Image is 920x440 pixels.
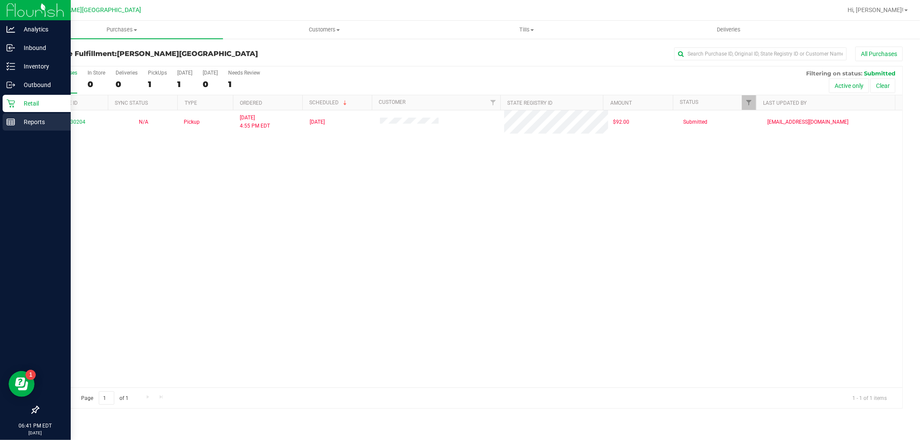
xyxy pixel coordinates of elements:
[15,24,67,34] p: Analytics
[240,100,262,106] a: Ordered
[177,70,192,76] div: [DATE]
[228,79,260,89] div: 1
[35,6,141,14] span: [PERSON_NAME][GEOGRAPHIC_DATA]
[74,391,136,405] span: Page of 1
[15,98,67,109] p: Retail
[203,70,218,76] div: [DATE]
[6,62,15,71] inline-svg: Inventory
[379,99,406,105] a: Customer
[4,422,67,430] p: 06:41 PM EDT
[177,79,192,89] div: 1
[742,95,756,110] a: Filter
[228,70,260,76] div: Needs Review
[185,100,197,106] a: Type
[864,70,895,77] span: Submitted
[15,80,67,90] p: Outbound
[508,100,553,106] a: State Registry ID
[6,118,15,126] inline-svg: Reports
[139,119,148,125] span: Not Applicable
[6,44,15,52] inline-svg: Inbound
[148,70,167,76] div: PickUps
[310,100,349,106] a: Scheduled
[21,26,223,34] span: Purchases
[628,21,830,39] a: Deliveries
[223,21,425,39] a: Customers
[184,118,200,126] span: Pickup
[25,370,36,380] iframe: Resource center unread badge
[9,371,35,397] iframe: Resource center
[705,26,752,34] span: Deliveries
[116,79,138,89] div: 0
[15,43,67,53] p: Inbound
[6,81,15,89] inline-svg: Outbound
[15,61,67,72] p: Inventory
[203,79,218,89] div: 0
[6,25,15,34] inline-svg: Analytics
[610,100,632,106] a: Amount
[855,47,903,61] button: All Purchases
[848,6,904,13] span: Hi, [PERSON_NAME]!
[806,70,862,77] span: Filtering on status:
[88,79,105,89] div: 0
[115,100,148,106] a: Sync Status
[139,118,148,126] button: N/A
[4,430,67,436] p: [DATE]
[680,99,698,105] a: Status
[829,78,869,93] button: Active only
[117,50,258,58] span: [PERSON_NAME][GEOGRAPHIC_DATA]
[425,21,628,39] a: Tills
[486,95,500,110] a: Filter
[223,26,425,34] span: Customers
[674,47,847,60] input: Search Purchase ID, Original ID, State Registry ID or Customer Name...
[426,26,627,34] span: Tills
[21,21,223,39] a: Purchases
[240,114,270,130] span: [DATE] 4:55 PM EDT
[38,50,326,58] h3: Purchase Fulfillment:
[61,119,85,125] a: 11830204
[767,118,848,126] span: [EMAIL_ADDRESS][DOMAIN_NAME]
[613,118,630,126] span: $92.00
[683,118,707,126] span: Submitted
[88,70,105,76] div: In Store
[845,391,894,404] span: 1 - 1 of 1 items
[870,78,895,93] button: Clear
[15,117,67,127] p: Reports
[310,118,325,126] span: [DATE]
[116,70,138,76] div: Deliveries
[6,99,15,108] inline-svg: Retail
[99,391,114,405] input: 1
[148,79,167,89] div: 1
[763,100,807,106] a: Last Updated By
